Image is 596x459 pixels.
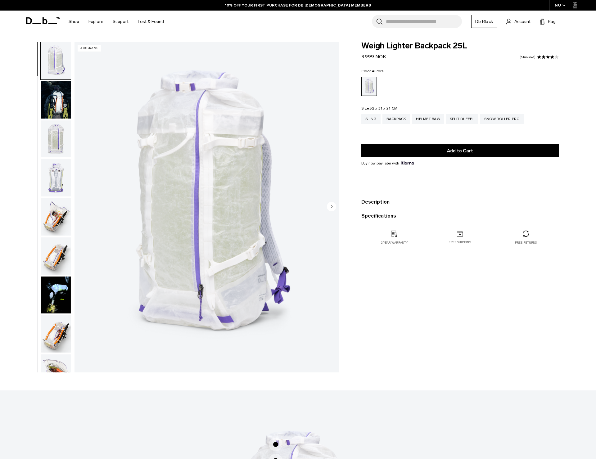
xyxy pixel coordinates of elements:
[40,120,71,158] button: Weigh_Lighter_Backpack_25L_2.png
[41,198,71,236] img: Weigh_Lighter_Backpack_25L_4.png
[138,11,164,33] a: Lost & Found
[372,69,384,73] span: Aurora
[225,2,371,8] a: 10% OFF YOUR FIRST PURCHASE FOR DB [DEMOGRAPHIC_DATA] MEMBERS
[88,11,103,33] a: Explore
[361,77,377,96] a: Aurora
[41,120,71,158] img: Weigh_Lighter_Backpack_25L_2.png
[78,45,101,52] p: 470 grams
[40,237,71,275] button: Weigh_Lighter_Backpack_25L_5.png
[327,202,336,212] button: Next slide
[361,114,381,124] a: Sling
[361,106,397,110] legend: Size:
[40,354,71,392] button: Weigh_Lighter_Backpack_25L_7.png
[480,114,524,124] a: Snow Roller Pro
[40,81,71,119] button: Weigh_Lighter_Backpack_25L_Lifestyle_new.png
[41,42,71,79] img: Weigh_Lighter_Backpack_25L_1.png
[69,11,79,33] a: Shop
[361,54,386,60] span: 3.999 NOK
[41,159,71,196] img: Weigh_Lighter_Backpack_25L_3.png
[548,18,556,25] span: Bag
[361,42,559,50] span: Weigh Lighter Backpack 25L
[514,18,531,25] span: Account
[40,42,71,80] button: Weigh_Lighter_Backpack_25L_1.png
[64,11,169,33] nav: Main Navigation
[41,81,71,119] img: Weigh_Lighter_Backpack_25L_Lifestyle_new.png
[412,114,444,124] a: Helmet Bag
[41,354,71,392] img: Weigh_Lighter_Backpack_25L_7.png
[41,315,71,353] img: Weigh_Lighter_Backpack_25L_6.png
[361,198,559,206] button: Description
[370,106,397,110] span: 52 x 31 x 21 CM
[520,56,535,59] a: 6 reviews
[41,277,71,314] img: Weigh Lighter Backpack 25L Aurora
[381,241,408,245] p: 2 year warranty
[540,18,556,25] button: Bag
[74,42,339,372] li: 1 / 18
[449,240,471,245] p: Free shipping
[506,18,531,25] a: Account
[361,144,559,157] button: Add to Cart
[446,114,478,124] a: Split Duffel
[40,198,71,236] button: Weigh_Lighter_Backpack_25L_4.png
[361,69,384,73] legend: Color:
[515,241,537,245] p: Free returns
[113,11,129,33] a: Support
[382,114,410,124] a: Backpack
[40,276,71,314] button: Weigh Lighter Backpack 25L Aurora
[361,212,559,220] button: Specifications
[41,237,71,275] img: Weigh_Lighter_Backpack_25L_5.png
[74,42,339,372] img: Weigh_Lighter_Backpack_25L_1.png
[361,160,414,166] span: Buy now pay later with
[40,159,71,197] button: Weigh_Lighter_Backpack_25L_3.png
[471,15,497,28] a: Db Black
[40,315,71,353] button: Weigh_Lighter_Backpack_25L_6.png
[401,161,414,164] img: {"height" => 20, "alt" => "Klarna"}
